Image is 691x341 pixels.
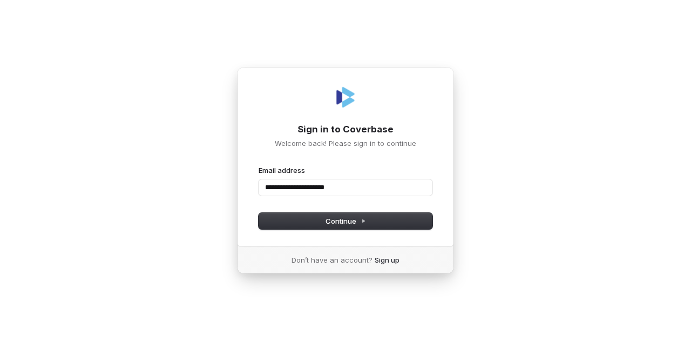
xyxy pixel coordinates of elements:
span: Don’t have an account? [292,255,372,265]
label: Email address [259,165,305,175]
span: Continue [326,216,366,226]
p: Welcome back! Please sign in to continue [259,138,432,148]
button: Continue [259,213,432,229]
a: Sign up [375,255,399,265]
img: Coverbase [333,84,358,110]
h1: Sign in to Coverbase [259,123,432,136]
